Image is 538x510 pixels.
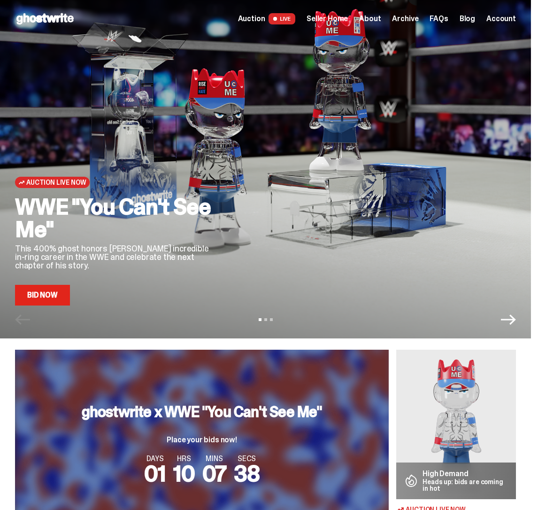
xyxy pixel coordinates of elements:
[26,179,86,186] span: Auction Live Now
[486,15,516,23] a: Account
[259,318,261,321] button: View slide 1
[202,459,227,488] span: 07
[269,13,295,24] span: LIVE
[359,15,381,23] a: About
[396,350,516,499] img: You Can't See Me
[423,479,508,492] p: Heads up: bids are coming in hot
[202,455,227,463] span: MINS
[15,196,217,241] h2: WWE "You Can't See Me"
[270,318,273,321] button: View slide 3
[423,470,508,478] p: High Demand
[392,15,418,23] a: Archive
[238,15,265,23] span: Auction
[82,404,323,419] h3: ghostwrite x WWE "You Can't See Me"
[234,455,260,463] span: SECS
[15,285,70,306] a: Bid Now
[238,13,295,24] a: Auction LIVE
[501,312,516,327] button: Next
[430,15,448,23] a: FAQs
[15,244,217,270] p: This 400% ghost honors [PERSON_NAME] incredible in-ring career in the WWE and celebrate the next ...
[173,455,195,463] span: HRS
[234,459,260,488] span: 38
[144,459,166,488] span: 01
[173,459,195,488] span: 10
[460,15,475,23] a: Blog
[82,436,323,444] p: Place your bids now!
[264,318,267,321] button: View slide 2
[307,15,348,23] a: Seller Home
[144,455,166,463] span: DAYS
